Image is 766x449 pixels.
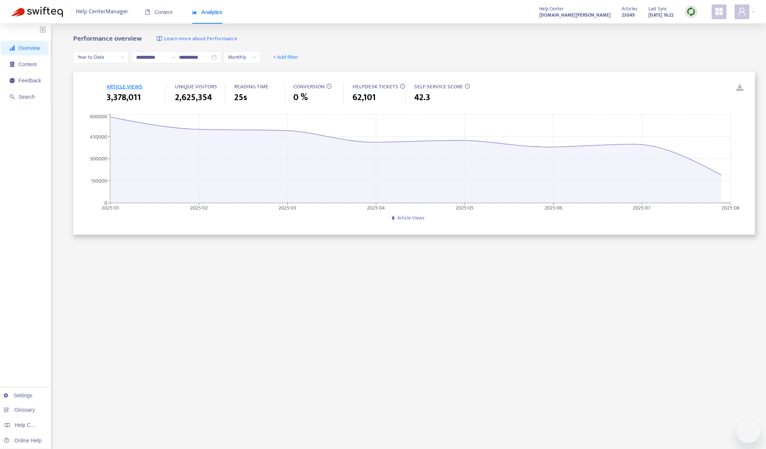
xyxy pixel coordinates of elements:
tspan: 2025-07 [633,203,651,212]
span: ARTICLE VIEWS [107,82,142,91]
tspan: 2025-01 [102,203,119,212]
span: area-chart [192,10,197,15]
span: user [738,7,746,16]
span: Help Center [539,5,564,13]
span: HELPDESK TICKETS [352,82,398,91]
span: swap-right [170,54,176,60]
tspan: 2025-05 [456,203,474,212]
b: Performance overview [73,33,142,44]
span: 3,378,011 [107,91,141,104]
span: Article Views [397,214,425,222]
span: Help Center Manager [76,5,128,19]
span: to [170,54,176,60]
span: Help Centers [15,422,45,428]
span: UNIQUE VISITORS [175,82,217,91]
span: search [10,94,15,99]
span: Learn more about Performance [164,35,237,43]
strong: 23049 [622,11,635,19]
tspan: 300000 [90,154,107,163]
span: 0 % [293,91,308,104]
span: book [145,10,150,15]
tspan: 2025-02 [190,203,208,212]
span: 2,625,354 [175,91,212,104]
span: container [10,62,15,67]
span: Search [18,94,35,100]
span: Articles [622,5,637,13]
a: Glossary [4,407,35,413]
img: Swifteq [11,7,63,17]
img: sync.dc5367851b00ba804db3.png [686,7,696,16]
a: Settings [4,392,33,398]
span: Content [145,9,173,15]
span: Feedback [18,78,41,84]
tspan: 0 [104,198,107,207]
span: + Add filter [273,53,298,62]
span: Year to Date [78,52,124,63]
span: appstore [715,7,723,16]
span: Last Sync [648,5,667,13]
span: READING TIME [234,82,269,91]
span: SELF-SERVICE SCORE [414,82,463,91]
span: 62,101 [352,91,376,104]
strong: [DATE] 16:22 [648,11,674,19]
tspan: 600000 [90,112,107,121]
span: 42.3 [414,91,430,104]
tspan: 2025-03 [279,203,297,212]
span: 25s [234,91,247,104]
a: Learn more about Performance [156,35,237,43]
tspan: 450000 [90,132,107,141]
span: Overview [18,45,40,51]
span: Monthly [228,52,256,63]
tspan: 2025-04 [367,203,385,212]
span: CONVERSION [293,82,325,91]
img: image-link [156,36,162,42]
iframe: メッセージングウィンドウを開くボタン [736,419,760,443]
span: Content [18,61,37,67]
button: + Add filter [267,51,304,63]
tspan: 2025-06 [544,203,562,212]
span: signal [10,45,15,51]
a: [DOMAIN_NAME][PERSON_NAME] [539,11,611,19]
span: Analytics [192,9,222,15]
tspan: 150000 [91,177,107,185]
a: Online Help [4,438,41,443]
tspan: 2025-08 [722,203,739,212]
span: message [10,78,15,83]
